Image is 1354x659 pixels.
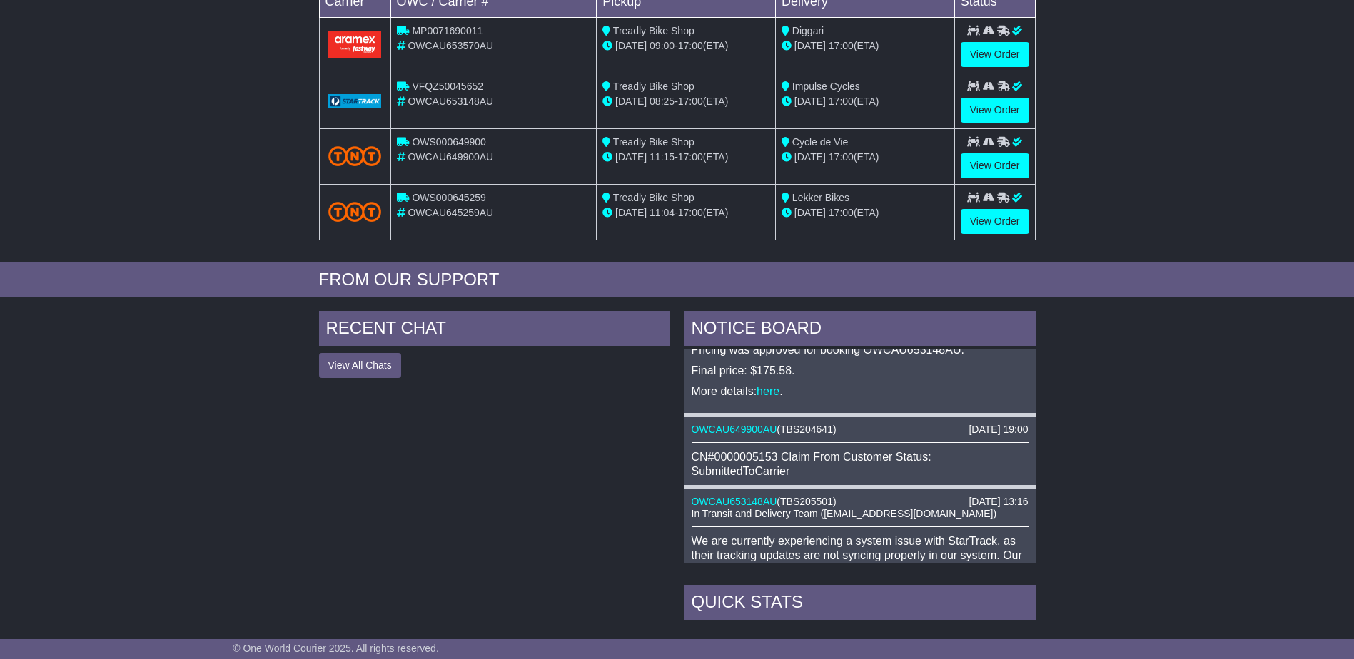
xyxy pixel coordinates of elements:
div: (ETA) [782,205,949,220]
div: NOTICE BOARD [684,311,1036,349]
div: - (ETA) [602,39,769,53]
div: CN#0000005153 Claim From Customer Status: SubmittedToCarrier [692,450,1029,477]
p: Final price: $175.58. [692,364,1029,377]
img: Aramex.png [328,31,382,58]
span: OWS000649900 [412,136,486,148]
span: [DATE] [794,151,826,163]
span: 17:00 [678,96,703,107]
span: 17:00 [829,40,854,51]
div: (ETA) [782,94,949,109]
span: OWCAU653148AU [408,96,493,107]
a: OWCAU653148AU [692,496,777,507]
span: 17:00 [829,207,854,218]
span: [DATE] [615,96,647,107]
span: 08:25 [650,96,675,107]
p: Pricing was approved for booking OWCAU653148AU. [692,343,1029,357]
a: View Order [961,153,1029,178]
span: [DATE] [794,207,826,218]
span: TBS205501 [780,496,833,507]
a: here [757,385,779,397]
span: Treadly Bike Shop [613,136,694,148]
span: 11:15 [650,151,675,163]
span: Impulse Cycles [792,81,860,92]
span: Treadly Bike Shop [613,81,694,92]
span: OWS000645259 [412,192,486,203]
div: ( ) [692,424,1029,436]
div: RECENT CHAT [319,311,670,349]
p: More details: . [692,384,1029,398]
img: TNT_Domestic.png [328,202,382,221]
div: [DATE] 19:00 [969,424,1028,436]
span: 17:00 [829,151,854,163]
span: TBS204641 [780,424,833,435]
span: 11:04 [650,207,675,218]
a: View Order [961,209,1029,234]
p: We are currently experiencing a system issue with StarTrack, as their tracking updates are not sy... [692,534,1029,603]
span: MP0071690011 [412,25,483,36]
span: [DATE] [615,40,647,51]
span: [DATE] [794,96,826,107]
span: 09:00 [650,40,675,51]
div: FROM OUR SUPPORT [319,270,1036,290]
div: [DATE] 13:16 [969,496,1028,508]
span: OWCAU649900AU [408,151,493,163]
button: View All Chats [319,353,401,378]
span: 17:00 [829,96,854,107]
span: [DATE] [615,151,647,163]
img: GetCarrierServiceLogo [328,94,382,108]
span: Treadly Bike Shop [613,25,694,36]
span: [DATE] [794,40,826,51]
div: ( ) [692,496,1029,508]
span: OWCAU653570AU [408,40,493,51]
span: Diggari [792,25,824,36]
span: Cycle de Vie [792,136,848,148]
span: In Transit and Delivery Team ([EMAIL_ADDRESS][DOMAIN_NAME]) [692,508,997,519]
a: OWCAU649900AU [692,424,777,435]
a: View Order [961,98,1029,123]
a: View Order [961,42,1029,67]
span: 17:00 [678,207,703,218]
span: © One World Courier 2025. All rights reserved. [233,643,439,654]
span: OWCAU645259AU [408,207,493,218]
span: 17:00 [678,151,703,163]
span: Lekker Bikes [792,192,849,203]
span: [DATE] [615,207,647,218]
div: - (ETA) [602,150,769,165]
div: (ETA) [782,39,949,53]
span: Treadly Bike Shop [613,192,694,203]
span: VFQZ50045652 [412,81,483,92]
span: 17:00 [678,40,703,51]
div: - (ETA) [602,94,769,109]
div: (ETA) [782,150,949,165]
img: TNT_Domestic.png [328,146,382,165]
div: - (ETA) [602,205,769,220]
div: Quick Stats [684,585,1036,623]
